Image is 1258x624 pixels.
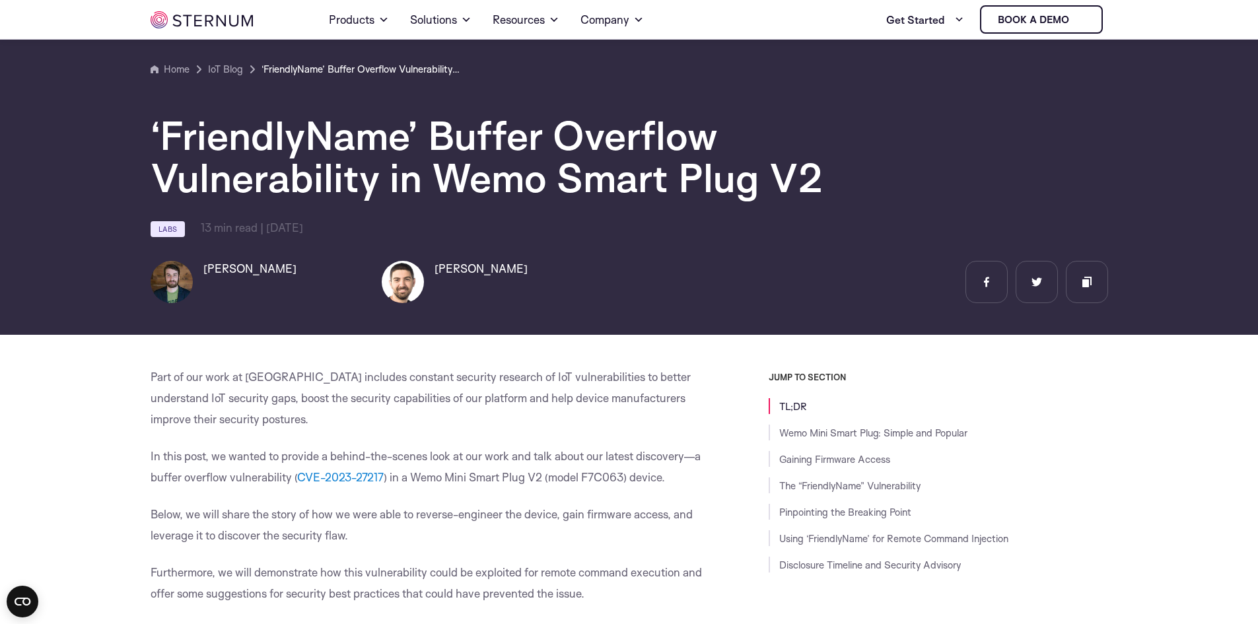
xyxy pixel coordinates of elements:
a: TL;DR [779,400,807,413]
h3: JUMP TO SECTION [769,372,1108,382]
p: Below, we will share the story of how we were able to reverse-engineer the device, gain firmware ... [151,504,709,546]
h6: [PERSON_NAME] [203,261,297,277]
a: Resources [493,1,559,38]
img: sternum iot [1074,15,1085,25]
a: IoT Blog [208,61,243,77]
img: Amit Serper [151,261,193,303]
a: CVE-2023-27217 [297,470,384,484]
span: min read | [201,221,263,234]
a: Solutions [410,1,472,38]
a: ‘FriendlyName’ Buffer Overflow Vulnerability in Wemo Smart Plug V2 [262,61,460,77]
a: Book a demo [980,5,1103,34]
a: Get Started [886,7,964,33]
a: Using ‘FriendlyName’ for Remote Command Injection [779,532,1008,545]
p: In this post, we wanted to provide a behind-the-scenes look at our work and talk about our latest... [151,446,709,488]
a: Gaining Firmware Access [779,453,890,466]
h6: [PERSON_NAME] [435,261,528,277]
img: sternum iot [151,11,253,28]
a: Labs [151,221,185,237]
span: [DATE] [266,221,303,234]
a: Products [329,1,389,38]
a: Pinpointing the Breaking Point [779,506,911,518]
a: Home [151,61,190,77]
span: 13 [201,221,211,234]
p: Part of our work at [GEOGRAPHIC_DATA] includes constant security research of IoT vulnerabilities ... [151,366,709,430]
a: Company [580,1,644,38]
h1: ‘FriendlyName’ Buffer Overflow Vulnerability in Wemo Smart Plug V2 [151,114,943,199]
a: The “FriendlyName” Vulnerability [779,479,921,492]
button: Open CMP widget [7,586,38,617]
a: Wemo Mini Smart Plug: Simple and Popular [779,427,967,439]
img: Reuven Yakar [382,261,424,303]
